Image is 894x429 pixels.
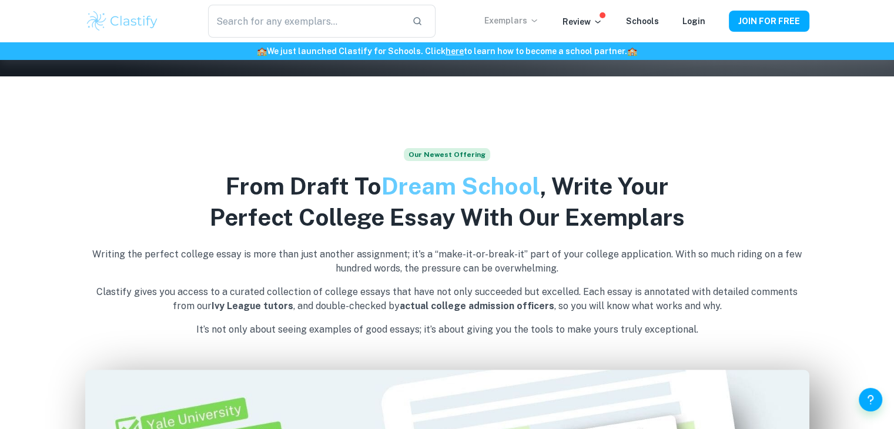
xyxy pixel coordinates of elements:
button: Help and Feedback [859,388,882,411]
p: It’s not only about seeing examples of good essays; it’s about giving you the tools to make yours... [85,323,809,337]
p: Exemplars [484,14,539,27]
b: actual college admission officers [400,300,554,311]
a: Schools [626,16,659,26]
b: Ivy League tutors [212,300,293,311]
span: Our Newest Offering [404,148,490,161]
span: Dream School [381,172,540,200]
p: Review [562,15,602,28]
input: Search for any exemplars... [208,5,402,38]
h6: We just launched Clastify for Schools. Click to learn how to become a school partner. [2,45,892,58]
button: JOIN FOR FREE [729,11,809,32]
p: Writing the perfect college essay is more than just another assignment; it's a “make-it-or-break-... [85,247,809,276]
p: Clastify gives you access to a curated collection of college essays that have not only succeeded ... [85,285,809,313]
a: here [446,46,464,56]
span: 🏫 [627,46,637,56]
img: Clastify logo [85,9,160,33]
a: Login [682,16,705,26]
span: 🏫 [257,46,267,56]
h2: From Draft To , Write Your Perfect College Essay With Our Exemplars [85,170,809,233]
